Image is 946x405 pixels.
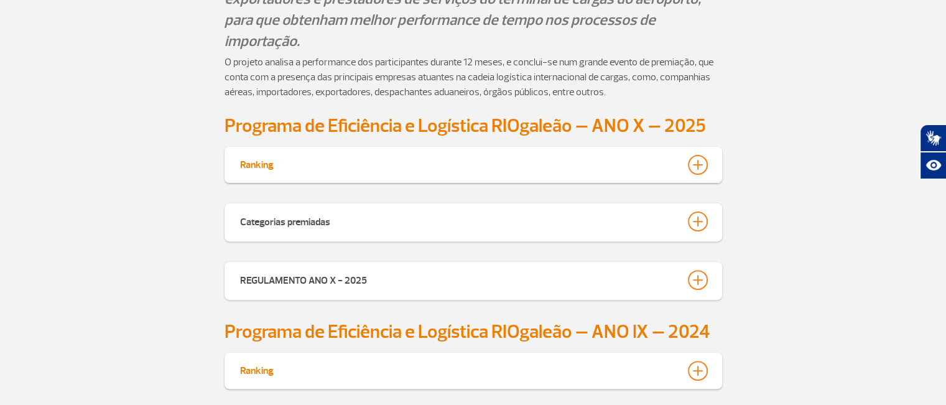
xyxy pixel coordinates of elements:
h2: Programa de Eficiência e Logística RIOgaleão – ANO X – 2025 [225,114,722,137]
button: Ranking [239,360,707,381]
p: O projeto analisa a performance dos participantes durante 12 meses, e conclui-se num grande event... [225,55,722,100]
div: REGULAMENTO ANO X - 2025 [240,270,367,287]
div: Ranking [240,155,274,171]
button: Abrir recursos assistivos. [920,152,946,179]
div: Plugin de acessibilidade da Hand Talk. [920,124,946,179]
button: Ranking [239,154,707,175]
div: Ranking [240,361,274,377]
button: REGULAMENTO ANO X - 2025 [239,269,707,291]
button: Abrir tradutor de língua de sinais. [920,124,946,152]
div: Categorias premiadas [240,212,330,229]
h2: Programa de Eficiência e Logística RIOgaleão – ANO IX – 2024 [225,320,722,343]
button: Categorias premiadas [239,211,707,232]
